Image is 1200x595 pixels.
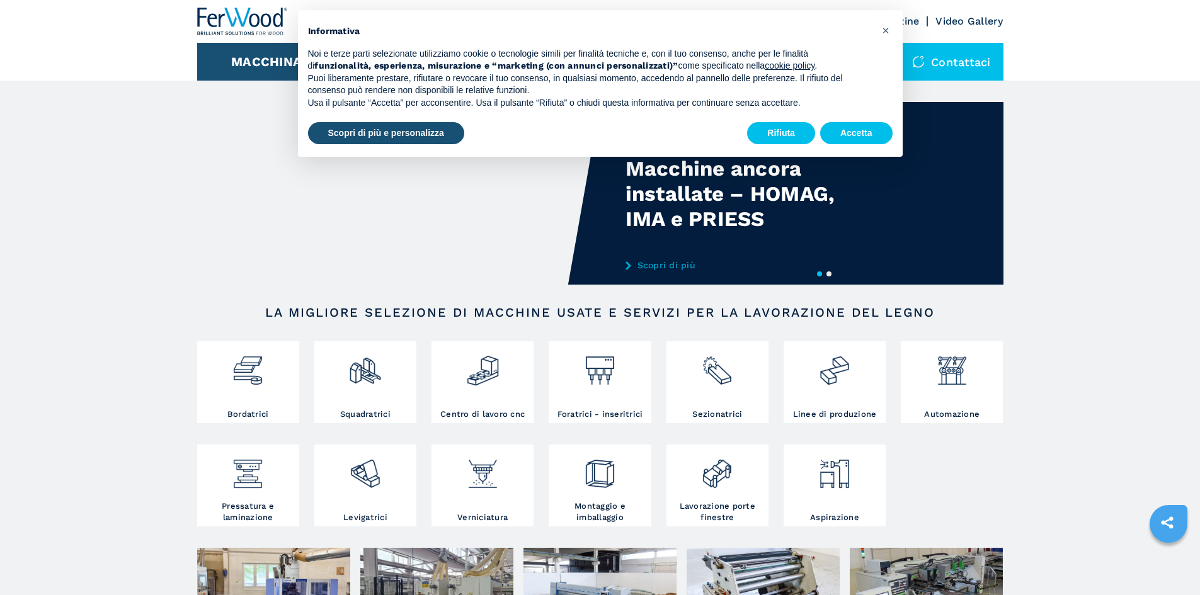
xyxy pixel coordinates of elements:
[1151,507,1183,538] a: sharethis
[912,55,925,68] img: Contattaci
[308,48,872,72] p: Noi e terze parti selezionate utilizziamo cookie o tecnologie simili per finalità tecniche e, con...
[552,501,648,523] h3: Montaggio e imballaggio
[308,72,872,97] p: Puoi liberamente prestare, rifiutare o revocare il tuo consenso, in qualsiasi momento, accedendo ...
[901,341,1003,423] a: Automazione
[793,409,877,420] h3: Linee di produzione
[231,344,265,387] img: bordatrici_1.png
[820,122,893,145] button: Accetta
[882,23,889,38] span: ×
[348,448,382,490] img: levigatrici_2.png
[1146,538,1191,586] iframe: Chat
[765,60,814,71] a: cookie policy
[700,344,734,387] img: sezionatrici_2.png
[626,260,872,270] a: Scopri di più
[818,448,851,490] img: aspirazione_1.png
[583,448,617,490] img: montaggio_imballaggio_2.png
[237,305,963,320] h2: LA MIGLIORE SELEZIONE DI MACCHINE USATE E SERVIZI PER LA LAVORAZIONE DEL LEGNO
[466,344,500,387] img: centro_di_lavoro_cnc_2.png
[784,445,886,526] a: Aspirazione
[666,445,769,526] a: Lavorazione porte finestre
[935,344,969,387] img: automazione.png
[557,409,643,420] h3: Foratrici - inseritrici
[314,60,678,71] strong: funzionalità, esperienza, misurazione e “marketing (con annunci personalizzati)”
[466,448,500,490] img: verniciatura_1.png
[200,501,296,523] h3: Pressatura e laminazione
[440,409,525,420] h3: Centro di lavoro cnc
[197,8,288,35] img: Ferwood
[666,341,769,423] a: Sezionatrici
[818,344,851,387] img: linee_di_produzione_2.png
[197,341,299,423] a: Bordatrici
[348,344,382,387] img: squadratrici_2.png
[231,448,265,490] img: pressa-strettoia.png
[314,445,416,526] a: Levigatrici
[231,54,315,69] button: Macchinari
[549,341,651,423] a: Foratrici - inseritrici
[810,512,859,523] h3: Aspirazione
[308,25,872,38] h2: Informativa
[308,122,464,145] button: Scopri di più e personalizza
[935,15,1003,27] a: Video Gallery
[340,409,391,420] h3: Squadratrici
[457,512,508,523] h3: Verniciatura
[876,20,896,40] button: Chiudi questa informativa
[583,344,617,387] img: foratrici_inseritrici_2.png
[431,341,534,423] a: Centro di lavoro cnc
[700,448,734,490] img: lavorazione_porte_finestre_2.png
[826,271,831,276] button: 2
[924,409,980,420] h3: Automazione
[747,122,815,145] button: Rifiuta
[197,445,299,526] a: Pressatura e laminazione
[692,409,742,420] h3: Sezionatrici
[197,102,600,285] video: Your browser does not support the video tag.
[308,97,872,110] p: Usa il pulsante “Accetta” per acconsentire. Usa il pulsante “Rifiuta” o chiudi questa informativa...
[817,271,822,276] button: 1
[314,341,416,423] a: Squadratrici
[227,409,269,420] h3: Bordatrici
[549,445,651,526] a: Montaggio e imballaggio
[431,445,534,526] a: Verniciatura
[900,43,1003,81] div: Contattaci
[343,512,387,523] h3: Levigatrici
[784,341,886,423] a: Linee di produzione
[670,501,765,523] h3: Lavorazione porte finestre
